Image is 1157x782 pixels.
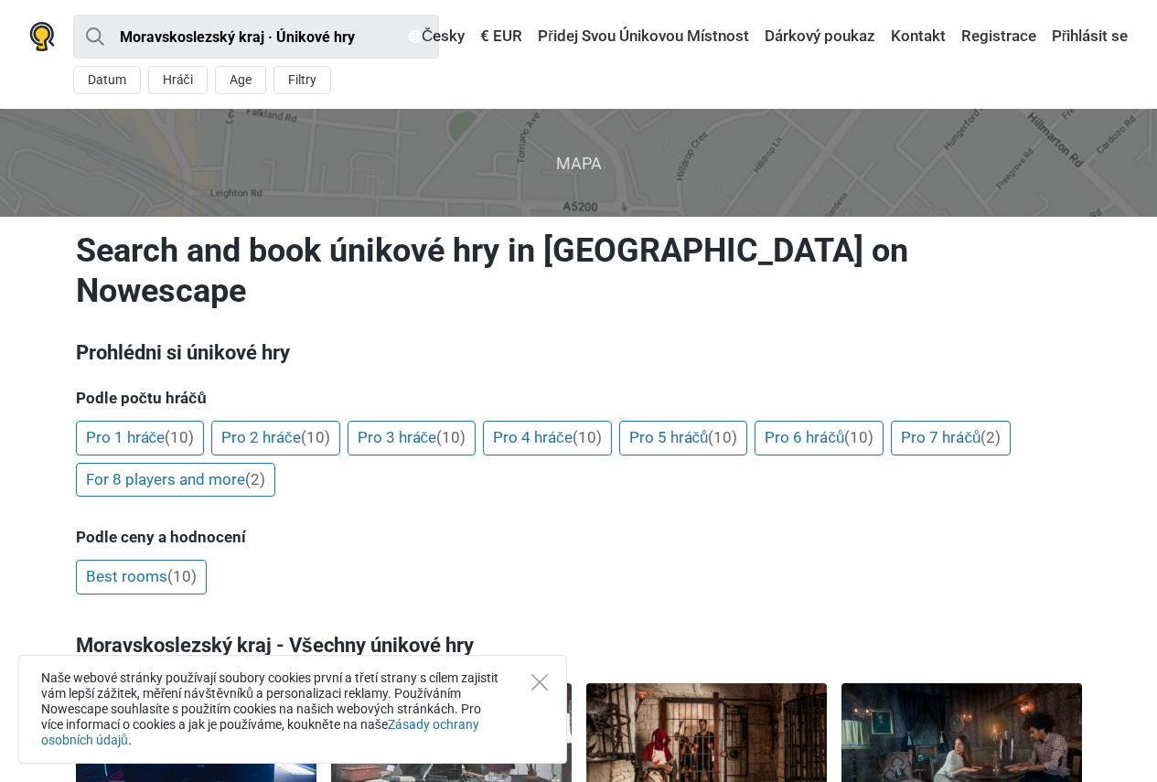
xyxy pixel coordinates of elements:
a: Kontakt [886,20,950,53]
button: Filtry [273,66,331,94]
span: (10) [573,428,602,446]
div: Naše webové stránky používají soubory cookies první a třetí strany s cílem zajistit vám lepší záž... [18,655,567,764]
img: Česky [409,30,422,43]
a: Registrace [957,20,1041,53]
span: (10) [436,428,466,446]
h3: Prohlédni si únikové hry [76,338,1082,368]
a: Přihlásit se [1047,20,1129,53]
a: Česky [404,20,469,53]
a: Pro 7 hráčů(2) [891,421,1011,455]
span: (10) [167,567,197,585]
span: (2) [245,470,265,488]
button: Datum [73,66,141,94]
input: try “London” [73,15,439,59]
a: Best rooms(10) [76,560,207,595]
img: Nowescape logo [29,22,55,51]
h5: Podle ceny a hodnocení [76,528,1082,546]
h1: Search and book únikové hry in [GEOGRAPHIC_DATA] on Nowescape [76,230,1082,311]
a: Pro 6 hráčů(10) [755,421,884,455]
span: (10) [165,428,194,446]
a: Přidej Svou Únikovou Místnost [533,20,754,53]
a: Pro 5 hráčů(10) [619,421,748,455]
span: (10) [301,428,330,446]
span: (10) [708,428,737,446]
a: For 8 players and more(2) [76,463,275,498]
button: Hráči [148,66,208,94]
a: Zásady ochrany osobních údajů [41,717,479,747]
h3: Moravskoslezský kraj - Všechny únikové hry [76,622,1082,670]
h5: Podle počtu hráčů [76,389,1082,407]
button: Age [215,66,266,94]
span: (2) [980,428,1001,446]
a: Pro 4 hráče(10) [483,421,612,455]
button: Close [531,674,548,691]
span: (10) [844,428,873,446]
a: Pro 3 hráče(10) [348,421,477,455]
a: € EUR [476,20,527,53]
a: Dárkový poukaz [760,20,880,53]
a: Pro 2 hráče(10) [211,421,340,455]
a: Pro 1 hráče(10) [76,421,205,455]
